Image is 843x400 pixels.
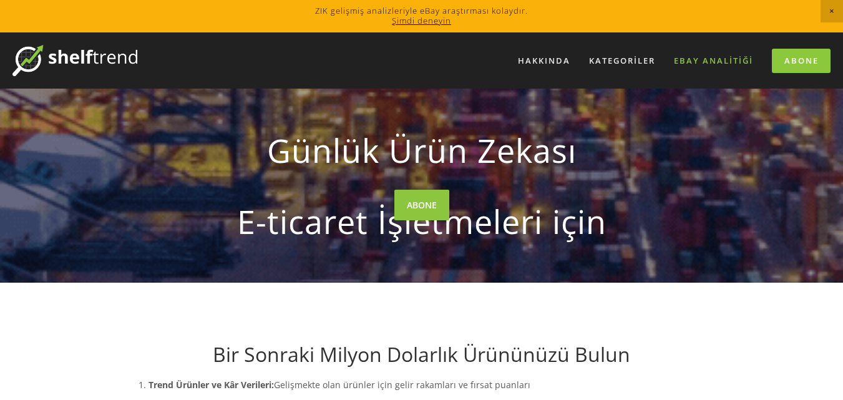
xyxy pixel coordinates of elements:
font: Bir Sonraki Milyon Dolarlık Ürününüzü Bulun [213,341,630,368]
a: eBay Analitiği [666,51,761,71]
img: RafTrendi [12,45,137,76]
font: Günlük Ürün Zekası [267,128,577,172]
font: E-ticaret İşletmeleri için [237,199,607,243]
a: ABONE [394,190,449,220]
a: Hakkında [510,51,578,71]
font: eBay Analitiği [674,55,753,66]
a: Abone [772,49,831,73]
font: Trend Ürünler ve Kâr Verileri: [149,379,274,391]
font: Gelişmekte olan ürünler için gelir rakamları ve fırsat puanları [274,379,530,391]
font: Hakkında [518,55,570,66]
font: Abone [784,55,819,66]
font: Kategoriler [589,55,655,66]
a: Şimdi deneyin [392,15,451,26]
font: ABONE [407,199,437,211]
